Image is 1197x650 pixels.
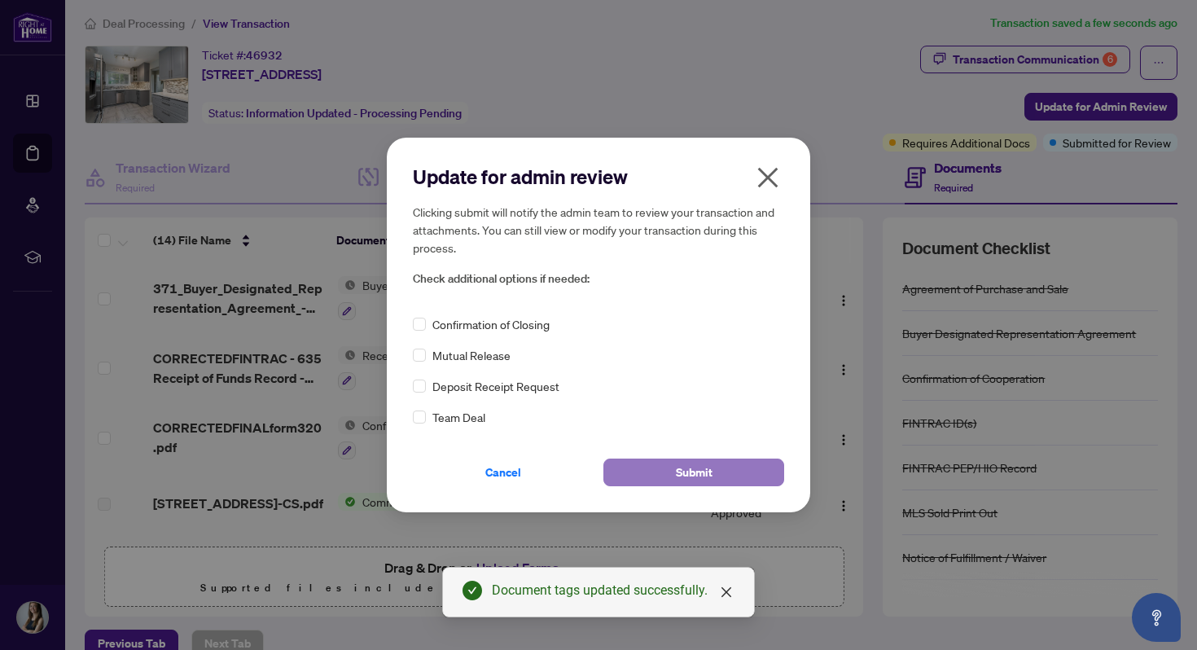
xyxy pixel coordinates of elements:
button: Open asap [1132,593,1181,642]
span: Deposit Receipt Request [432,377,559,395]
h2: Update for admin review [413,164,784,190]
button: Cancel [413,459,594,486]
span: Team Deal [432,408,485,426]
span: Mutual Release [432,346,511,364]
span: Submit [676,459,712,485]
h5: Clicking submit will notify the admin team to review your transaction and attachments. You can st... [413,203,784,257]
span: close [720,586,733,599]
span: check-circle [463,581,482,600]
span: Check additional options if needed: [413,270,784,288]
button: Submit [603,459,784,486]
div: Document tags updated successfully. [492,581,734,600]
span: Confirmation of Closing [432,315,550,333]
span: close [755,165,781,191]
span: Cancel [485,459,521,485]
a: Close [717,583,735,601]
